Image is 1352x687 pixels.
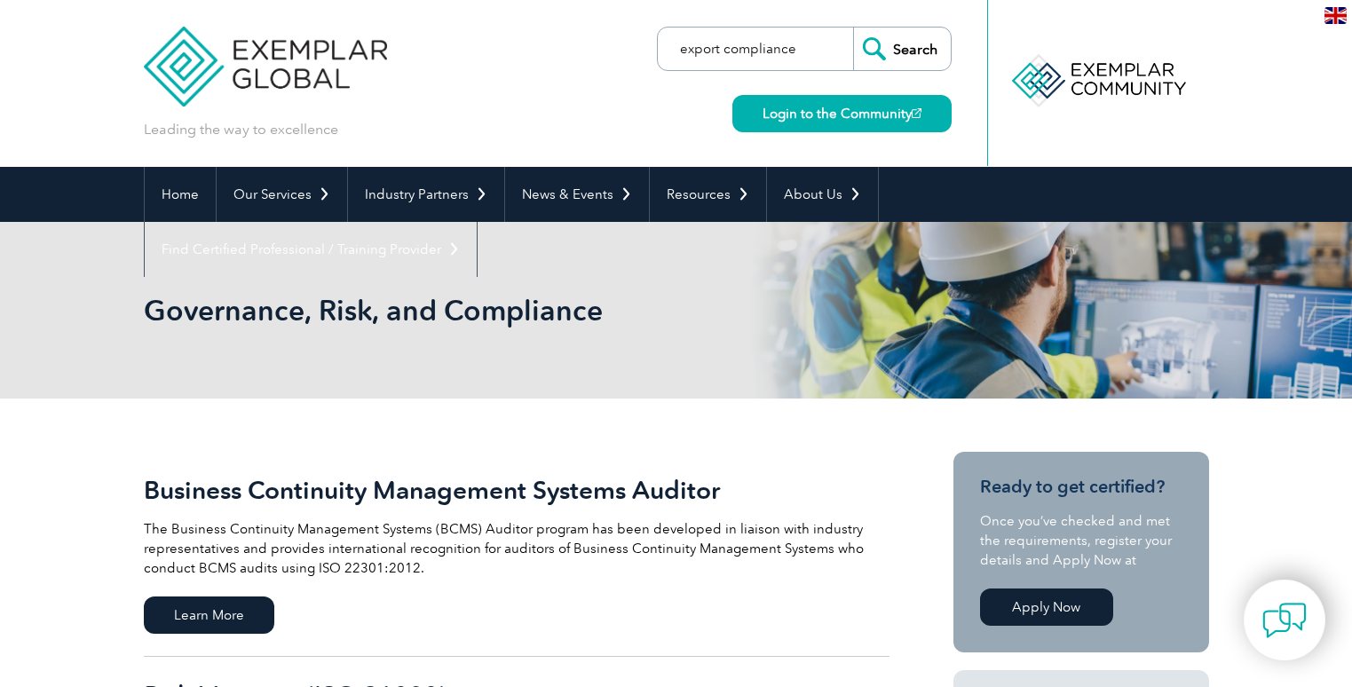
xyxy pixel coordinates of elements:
h1: Governance, Risk, and Compliance [144,293,826,328]
img: contact-chat.png [1262,598,1307,643]
input: Search [853,28,951,70]
a: Apply Now [980,588,1113,626]
a: News & Events [505,167,649,222]
p: Leading the way to excellence [144,120,338,139]
a: Login to the Community [732,95,952,132]
p: The Business Continuity Management Systems (BCMS) Auditor program has been developed in liaison w... [144,519,889,578]
a: Business Continuity Management Systems Auditor The Business Continuity Management Systems (BCMS) ... [144,452,889,657]
img: open_square.png [912,108,921,118]
a: Find Certified Professional / Training Provider [145,222,477,277]
span: Learn More [144,596,274,634]
img: en [1324,7,1347,24]
a: About Us [767,167,878,222]
a: Industry Partners [348,167,504,222]
a: Resources [650,167,766,222]
h3: Ready to get certified? [980,476,1182,498]
p: Once you’ve checked and met the requirements, register your details and Apply Now at [980,511,1182,570]
a: Home [145,167,216,222]
a: Our Services [217,167,347,222]
h2: Business Continuity Management Systems Auditor [144,476,889,504]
